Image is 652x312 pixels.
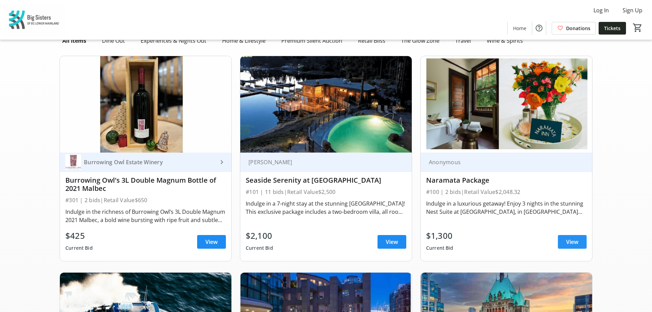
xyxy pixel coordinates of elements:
[246,159,398,166] div: [PERSON_NAME]
[246,242,273,254] div: Current Bid
[593,6,609,14] span: Log In
[205,238,218,246] span: View
[426,199,587,216] div: Indulge in a luxurious getaway! Enjoy 3 nights in the stunning Nest Suite at [GEOGRAPHIC_DATA], i...
[452,34,474,48] div: Travel
[218,158,226,166] mat-icon: keyboard_arrow_right
[197,235,226,249] a: View
[246,199,406,216] div: Indulge in a 7-night stay at the stunning [GEOGRAPHIC_DATA]! This exclusive package includes a tw...
[81,159,218,166] div: Burrowing Owl Estate Winery
[60,56,231,153] img: Burrowing Owl’s 3L Double Magnum Bottle of 2021 Malbec
[484,34,526,48] div: Wine & Spirits
[65,195,226,205] div: #301 | 2 bids | Retail Value $650
[99,34,128,48] div: Dine Out
[378,235,406,249] a: View
[246,187,406,197] div: #101 | 11 bids | Retail Value $2,500
[426,159,578,166] div: Anonymous
[246,230,273,242] div: $2,100
[65,242,93,254] div: Current Bid
[566,25,590,32] span: Donations
[617,5,648,16] button: Sign Up
[138,34,209,48] div: Experiences & Nights Out
[426,242,453,254] div: Current Bid
[426,230,453,242] div: $1,300
[279,34,345,48] div: Premium Silent Auction
[4,3,65,37] img: Big Sisters of BC Lower Mainland's Logo
[532,21,546,35] button: Help
[426,187,587,197] div: #100 | 2 bids | Retail Value $2,048.32
[219,34,268,48] div: Home & Lifestyle
[65,208,226,224] div: Indulge in the richness of Burrowing Owl’s 3L Double Magnum 2021 Malbec, a bold wine bursting wit...
[246,176,406,184] div: Seaside Serenity at [GEOGRAPHIC_DATA]
[552,22,596,35] a: Donations
[558,235,587,249] a: View
[623,6,642,14] span: Sign Up
[60,153,231,172] a: Burrowing Owl Estate WineryBurrowing Owl Estate Winery
[60,34,89,48] div: All Items
[599,22,626,35] a: Tickets
[426,176,587,184] div: Naramata Package
[508,22,532,35] a: Home
[65,176,226,193] div: Burrowing Owl’s 3L Double Magnum Bottle of 2021 Malbec
[588,5,614,16] button: Log In
[355,34,388,48] div: Retail Bliss
[398,34,442,48] div: The Glow Zone
[65,230,93,242] div: $425
[566,238,578,246] span: View
[604,25,621,32] span: Tickets
[65,154,81,170] img: Burrowing Owl Estate Winery
[240,56,412,153] img: Seaside Serenity at Painted Boat Resort & Marina
[513,25,526,32] span: Home
[386,238,398,246] span: View
[631,22,644,34] button: Cart
[421,56,592,153] img: Naramata Package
